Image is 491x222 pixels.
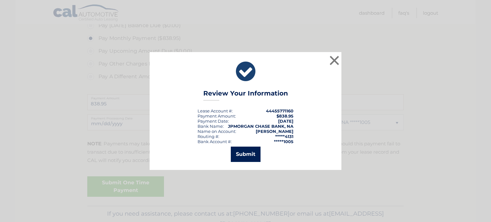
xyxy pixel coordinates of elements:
button: Submit [231,147,261,162]
div: Lease Account #: [198,108,233,113]
div: Bank Account #: [198,139,232,144]
span: [DATE] [278,119,293,124]
strong: JPMORGAN CHASE BANK, NA [228,124,293,129]
div: : [198,119,229,124]
div: Name on Account: [198,129,236,134]
span: Payment Date [198,119,228,124]
strong: [PERSON_NAME] [256,129,293,134]
button: × [328,54,341,67]
div: Payment Amount: [198,113,236,119]
strong: 44455771160 [266,108,293,113]
div: Bank Name: [198,124,224,129]
h3: Review Your Information [203,89,288,101]
div: Routing #: [198,134,219,139]
span: $838.95 [277,113,293,119]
